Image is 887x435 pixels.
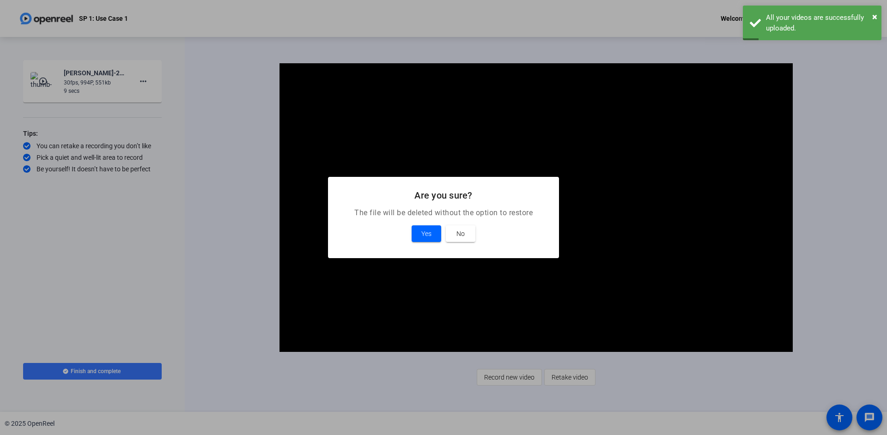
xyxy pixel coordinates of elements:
[339,207,548,218] p: The file will be deleted without the option to restore
[872,10,877,24] button: Close
[421,228,431,239] span: Yes
[446,225,475,242] button: No
[872,11,877,22] span: ×
[339,188,548,203] h2: Are you sure?
[456,228,465,239] span: No
[412,225,441,242] button: Yes
[766,12,875,33] div: All your videos are successfully uploaded.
